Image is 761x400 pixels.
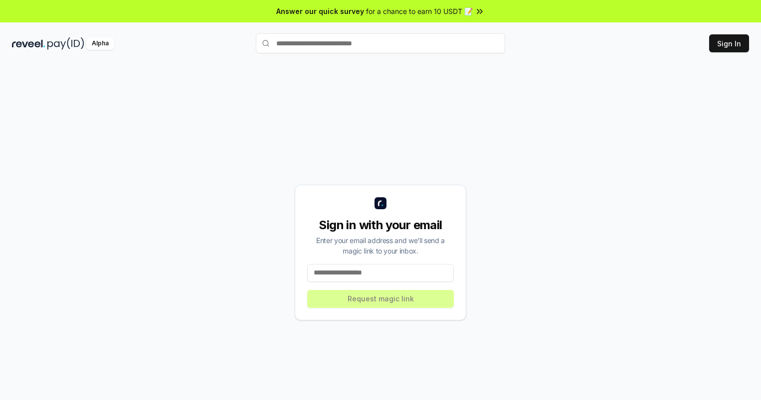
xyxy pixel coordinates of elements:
img: reveel_dark [12,37,45,50]
img: logo_small [375,197,386,209]
div: Enter your email address and we’ll send a magic link to your inbox. [307,235,454,256]
div: Sign in with your email [307,217,454,233]
button: Sign In [709,34,749,52]
span: Answer our quick survey [276,6,364,16]
div: Alpha [86,37,114,50]
span: for a chance to earn 10 USDT 📝 [366,6,473,16]
img: pay_id [47,37,84,50]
